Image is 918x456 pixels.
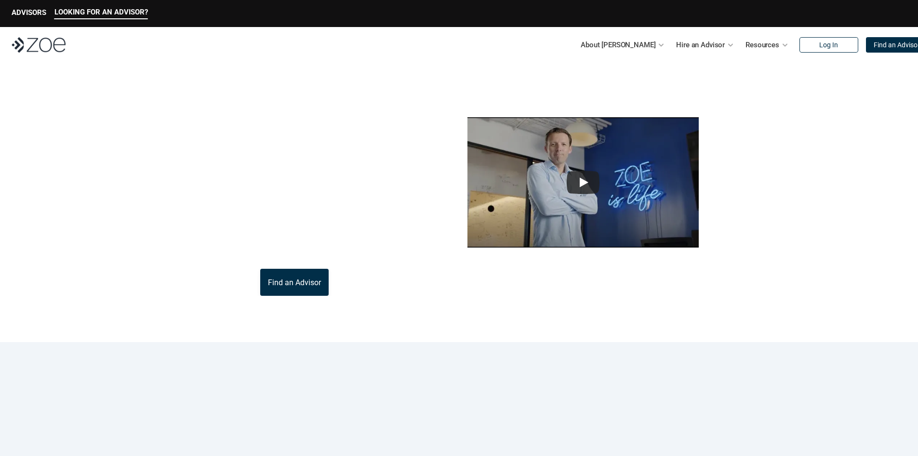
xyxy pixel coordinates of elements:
a: Log In [799,37,858,53]
a: Find an Advisor [260,269,329,296]
p: This video is not investment advice and should not be relied on for such advice or as a substitut... [419,253,748,265]
p: ADVISORS [12,8,46,17]
img: sddefault.webp [467,117,699,248]
p: Resources [745,38,779,52]
p: Log In [819,41,838,49]
p: What is [PERSON_NAME]? [170,86,399,141]
p: LOOKING FOR AN ADVISOR? [54,8,148,16]
button: Play [567,171,599,194]
p: About [PERSON_NAME] [581,38,655,52]
p: Through [PERSON_NAME]’s platform, you can connect with trusted financial advisors across [GEOGRAP... [170,211,419,257]
p: [PERSON_NAME] is the modern wealth platform that allows you to find, hire, and work with vetted i... [170,153,419,199]
p: Find an Advisor [268,278,321,287]
p: Hire an Advisor [676,38,725,52]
